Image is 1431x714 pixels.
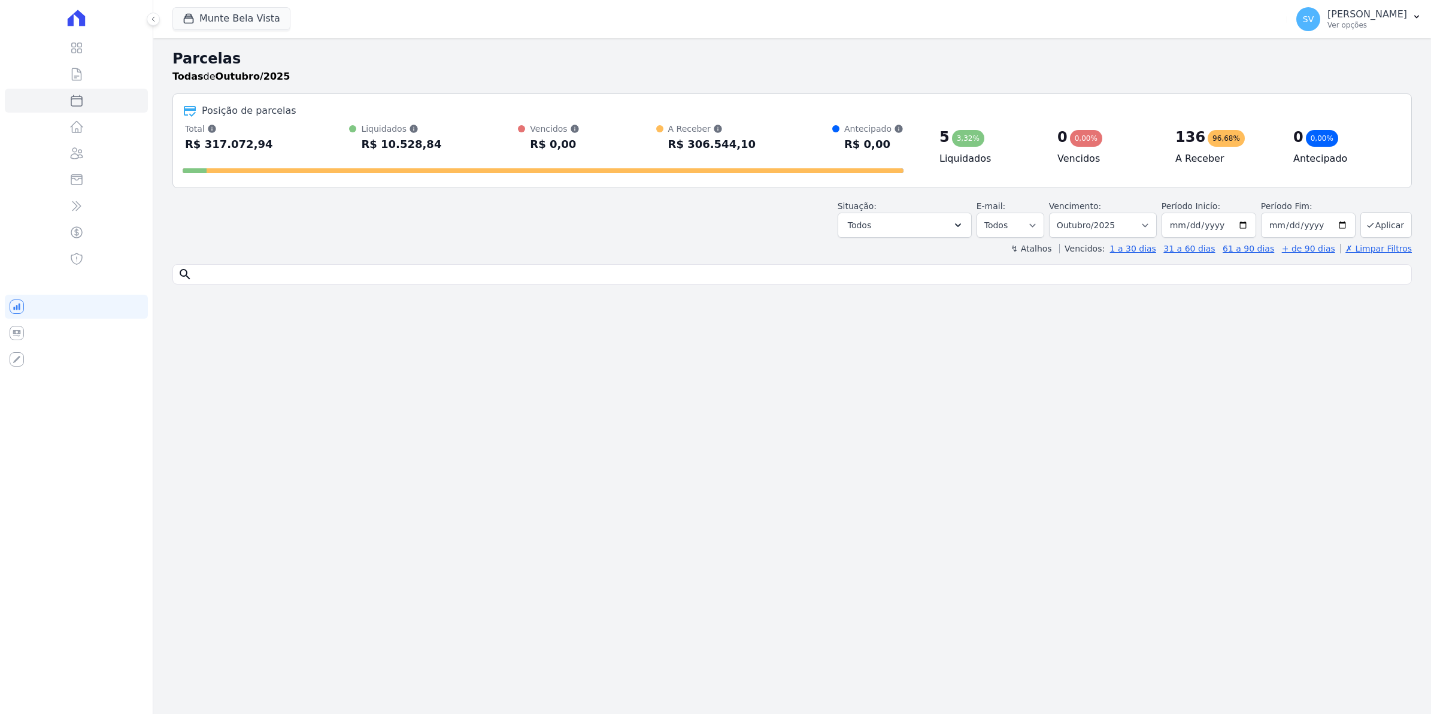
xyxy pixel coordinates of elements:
[939,128,950,147] div: 5
[977,201,1006,211] label: E-mail:
[1327,20,1407,30] p: Ver opções
[1287,2,1431,36] button: SV [PERSON_NAME] Ver opções
[1306,130,1338,147] div: 0,00%
[361,123,441,135] div: Liquidados
[1303,15,1314,23] span: SV
[952,130,984,147] div: 3,32%
[1011,244,1051,253] label: ↯ Atalhos
[530,123,579,135] div: Vencidos
[1163,244,1215,253] a: 31 a 60 dias
[216,71,290,82] strong: Outubro/2025
[1070,130,1102,147] div: 0,00%
[172,48,1412,69] h2: Parcelas
[530,135,579,154] div: R$ 0,00
[1175,128,1205,147] div: 136
[1360,212,1412,238] button: Aplicar
[1293,128,1303,147] div: 0
[172,71,204,82] strong: Todas
[1223,244,1274,253] a: 61 a 90 dias
[1049,201,1101,211] label: Vencimento:
[1110,244,1156,253] a: 1 a 30 dias
[844,123,904,135] div: Antecipado
[1327,8,1407,20] p: [PERSON_NAME]
[185,123,273,135] div: Total
[1175,152,1274,166] h4: A Receber
[838,213,972,238] button: Todos
[838,201,877,211] label: Situação:
[202,104,296,118] div: Posição de parcelas
[668,135,756,154] div: R$ 306.544,10
[939,152,1038,166] h4: Liquidados
[1293,152,1392,166] h4: Antecipado
[1162,201,1220,211] label: Período Inicío:
[1057,152,1156,166] h4: Vencidos
[361,135,441,154] div: R$ 10.528,84
[178,267,192,282] i: search
[1057,128,1068,147] div: 0
[1208,130,1245,147] div: 96,68%
[1059,244,1105,253] label: Vencidos:
[172,69,290,84] p: de
[1261,200,1356,213] label: Período Fim:
[1340,244,1412,253] a: ✗ Limpar Filtros
[185,135,273,154] div: R$ 317.072,94
[668,123,756,135] div: A Receber
[848,218,871,232] span: Todos
[844,135,904,154] div: R$ 0,00
[1282,244,1335,253] a: + de 90 dias
[172,7,290,30] button: Munte Bela Vista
